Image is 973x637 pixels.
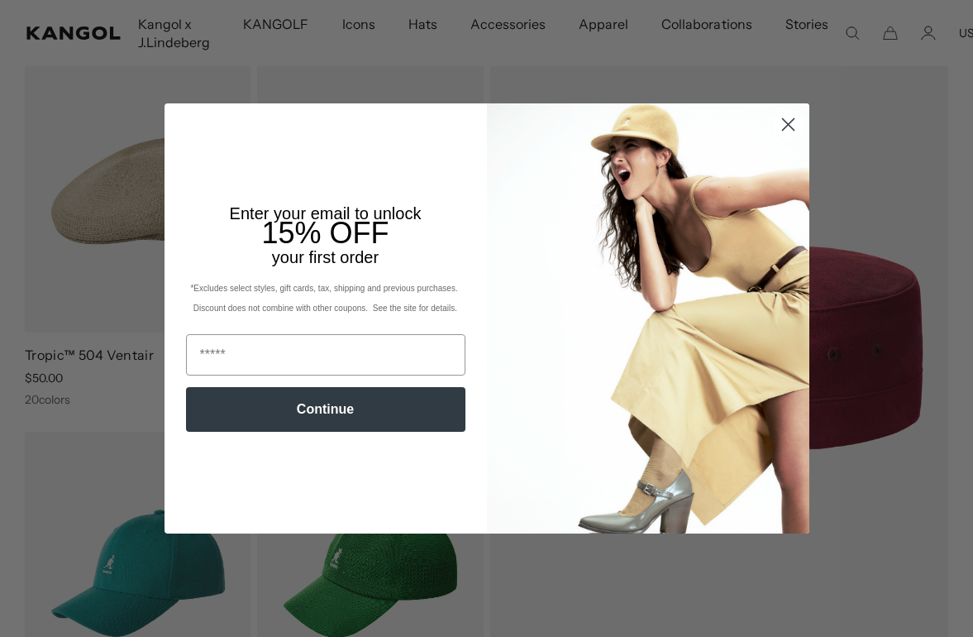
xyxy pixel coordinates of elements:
[774,110,803,139] button: Close dialog
[190,284,460,313] span: *Excludes select styles, gift cards, tax, shipping and previous purchases. Discount does not comb...
[186,387,465,432] button: Continue
[261,216,389,250] span: 15% OFF
[487,103,809,534] img: 93be19ad-e773-4382-80b9-c9d740c9197f.jpeg
[186,334,465,376] input: Email
[230,204,422,223] span: Enter your email to unlock
[272,248,379,266] span: your first order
